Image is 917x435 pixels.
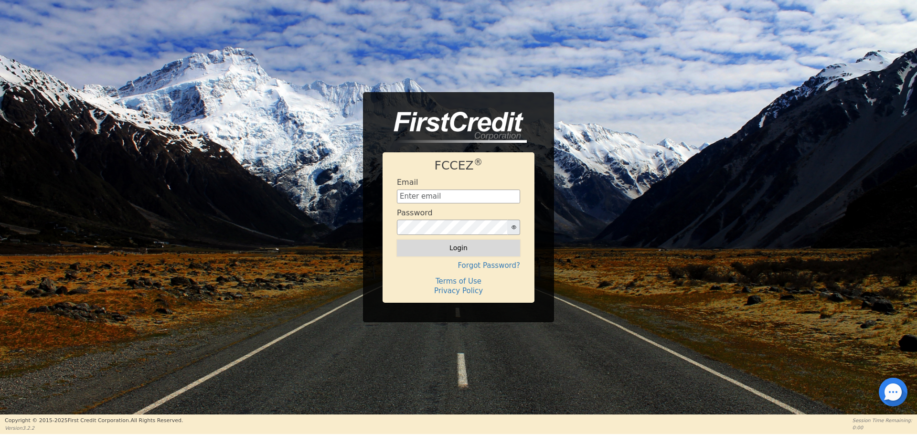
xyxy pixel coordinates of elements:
[397,220,508,235] input: password
[474,157,483,167] sup: ®
[5,424,183,432] p: Version 3.2.2
[397,178,418,187] h4: Email
[397,261,520,270] h4: Forgot Password?
[383,112,527,143] img: logo-CMu_cnol.png
[397,159,520,173] h1: FCCEZ
[853,417,912,424] p: Session Time Remaining:
[397,208,433,217] h4: Password
[130,417,183,424] span: All Rights Reserved.
[397,240,520,256] button: Login
[853,424,912,431] p: 0:00
[397,286,520,295] h4: Privacy Policy
[397,277,520,286] h4: Terms of Use
[5,417,183,425] p: Copyright © 2015- 2025 First Credit Corporation.
[397,190,520,204] input: Enter email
